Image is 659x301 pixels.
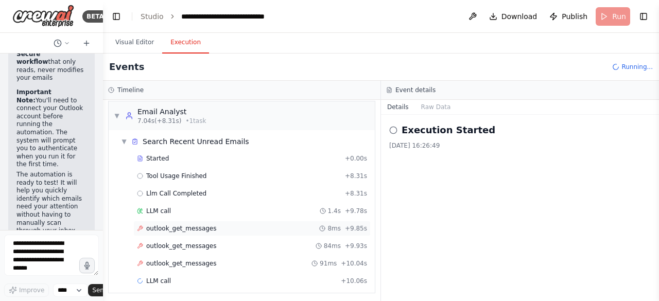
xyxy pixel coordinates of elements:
[141,11,284,22] nav: breadcrumb
[16,88,86,169] p: You'll need to connect your Outlook account before running the automation. The system will prompt...
[137,117,181,125] span: 7.04s (+8.31s)
[19,286,44,294] span: Improve
[12,5,74,28] img: Logo
[4,284,49,297] button: Improve
[621,63,653,71] span: Running...
[636,9,651,24] button: Show right sidebar
[137,107,206,117] div: Email Analyst
[485,7,542,26] button: Download
[143,136,249,147] div: Search Recent Unread Emails
[78,37,95,49] button: Start a new chat
[92,286,108,294] span: Send
[389,141,651,150] div: [DATE] 16:26:49
[16,50,48,66] strong: Secure workflow
[114,112,120,120] span: ▼
[146,207,171,215] span: LLM call
[345,224,367,233] span: + 9.85s
[146,224,217,233] span: outlook_get_messages
[109,60,144,74] h2: Events
[146,189,206,198] span: Llm Call Completed
[146,277,171,285] span: LLM call
[501,11,537,22] span: Download
[16,171,86,235] p: The automation is ready to test! It will help you quickly identify which emails need your attenti...
[415,100,457,114] button: Raw Data
[345,154,367,163] span: + 0.00s
[345,189,367,198] span: + 8.31s
[141,12,164,21] a: Studio
[49,37,74,49] button: Switch to previous chat
[345,207,367,215] span: + 9.78s
[327,224,341,233] span: 8ms
[88,284,120,296] button: Send
[107,32,162,54] button: Visual Editor
[79,258,95,273] button: Click to speak your automation idea
[16,88,51,104] strong: Important Note:
[109,9,124,24] button: Hide left sidebar
[146,154,169,163] span: Started
[146,259,217,268] span: outlook_get_messages
[320,259,337,268] span: 91ms
[121,137,127,146] span: ▼
[345,242,367,250] span: + 9.93s
[341,259,367,268] span: + 10.04s
[185,117,206,125] span: • 1 task
[545,7,592,26] button: Publish
[381,100,415,114] button: Details
[341,277,367,285] span: + 10.06s
[16,50,86,82] li: that only reads, never modifies your emails
[345,172,367,180] span: + 8.31s
[162,32,209,54] button: Execution
[395,86,436,94] h3: Event details
[562,11,587,22] span: Publish
[328,207,341,215] span: 1.4s
[117,86,144,94] h3: Timeline
[402,123,495,137] h2: Execution Started
[82,10,108,23] div: BETA
[146,242,217,250] span: outlook_get_messages
[324,242,341,250] span: 84ms
[146,172,207,180] span: Tool Usage Finished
